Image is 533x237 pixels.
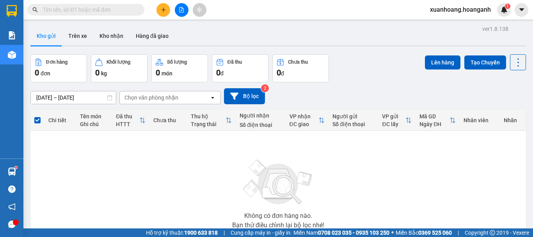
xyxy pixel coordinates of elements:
[482,25,508,33] div: ver 1.8.138
[232,222,324,228] div: Bạn thử điều chỉnh lại bộ lọc nhé!
[187,110,236,131] th: Toggle SortBy
[191,121,226,127] div: Trạng thái
[224,228,225,237] span: |
[153,117,183,123] div: Chưa thu
[418,230,452,236] strong: 0369 525 060
[184,230,218,236] strong: 1900 633 818
[464,117,496,123] div: Nhân viên
[191,113,226,119] div: Thu hộ
[261,84,269,92] sup: 2
[231,228,291,237] span: Cung cấp máy in - giấy in:
[31,91,116,104] input: Select a date range.
[240,122,281,128] div: Số điện thoại
[8,31,16,39] img: solution-icon
[151,54,208,82] button: Số lượng0món
[62,27,93,45] button: Trên xe
[419,121,449,127] div: Ngày ĐH
[30,54,87,82] button: Đơn hàng0đơn
[391,231,394,234] span: ⚪️
[332,121,374,127] div: Số điện thoại
[43,5,135,14] input: Tìm tên, số ĐT hoặc mã đơn
[332,113,374,119] div: Người gửi
[396,228,452,237] span: Miền Bắc
[506,4,509,9] span: 1
[197,7,202,12] span: aim
[48,117,72,123] div: Chi tiết
[286,110,329,131] th: Toggle SortBy
[8,185,16,193] span: question-circle
[239,155,317,210] img: svg+xml;base64,PHN2ZyBjbGFzcz0ibGlzdC1wbHVnX19zdmciIHhtbG5zPSJodHRwOi8vd3d3LnczLm9yZy8yMDAwL3N2Zy...
[504,117,522,123] div: Nhãn
[167,59,187,65] div: Số lượng
[244,213,312,219] div: Không có đơn hàng nào.
[318,230,389,236] strong: 0708 023 035 - 0935 103 250
[156,3,170,17] button: plus
[162,70,172,77] span: món
[220,70,224,77] span: đ
[8,203,16,210] span: notification
[290,113,319,119] div: VP nhận
[419,113,449,119] div: Mã GD
[146,228,218,237] span: Hỗ trợ kỹ thuật:
[505,4,510,9] sup: 1
[382,113,405,119] div: VP gửi
[8,221,16,228] span: message
[130,27,175,45] button: Hàng đã giao
[80,121,108,127] div: Ghi chú
[490,230,495,235] span: copyright
[101,70,107,77] span: kg
[464,55,506,69] button: Tạo Chuyến
[95,68,99,77] span: 0
[112,110,149,131] th: Toggle SortBy
[424,5,497,14] span: xuanhoang.hoanganh
[124,94,178,102] div: Chọn văn phòng nhận
[7,5,17,17] img: logo-vxr
[501,6,508,13] img: icon-new-feature
[416,110,460,131] th: Toggle SortBy
[8,168,16,176] img: warehouse-icon
[378,110,416,131] th: Toggle SortBy
[515,3,528,17] button: caret-down
[425,55,460,69] button: Lên hàng
[156,68,160,77] span: 0
[116,113,139,119] div: Đã thu
[161,7,166,12] span: plus
[212,54,268,82] button: Đã thu0đ
[281,70,284,77] span: đ
[382,121,405,127] div: ĐC lấy
[518,6,525,13] span: caret-down
[91,54,147,82] button: Khối lượng0kg
[290,121,319,127] div: ĐC giao
[41,70,50,77] span: đơn
[277,68,281,77] span: 0
[175,3,188,17] button: file-add
[458,228,459,237] span: |
[8,51,16,59] img: warehouse-icon
[193,3,206,17] button: aim
[15,166,17,169] sup: 1
[224,88,265,104] button: Bộ lọc
[93,27,130,45] button: Kho nhận
[272,54,329,82] button: Chưa thu0đ
[30,27,62,45] button: Kho gửi
[32,7,38,12] span: search
[293,228,389,237] span: Miền Nam
[216,68,220,77] span: 0
[35,68,39,77] span: 0
[288,59,308,65] div: Chưa thu
[179,7,184,12] span: file-add
[46,59,68,65] div: Đơn hàng
[107,59,130,65] div: Khối lượng
[240,112,281,119] div: Người nhận
[116,121,139,127] div: HTTT
[210,94,216,101] svg: open
[80,113,108,119] div: Tên món
[227,59,242,65] div: Đã thu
